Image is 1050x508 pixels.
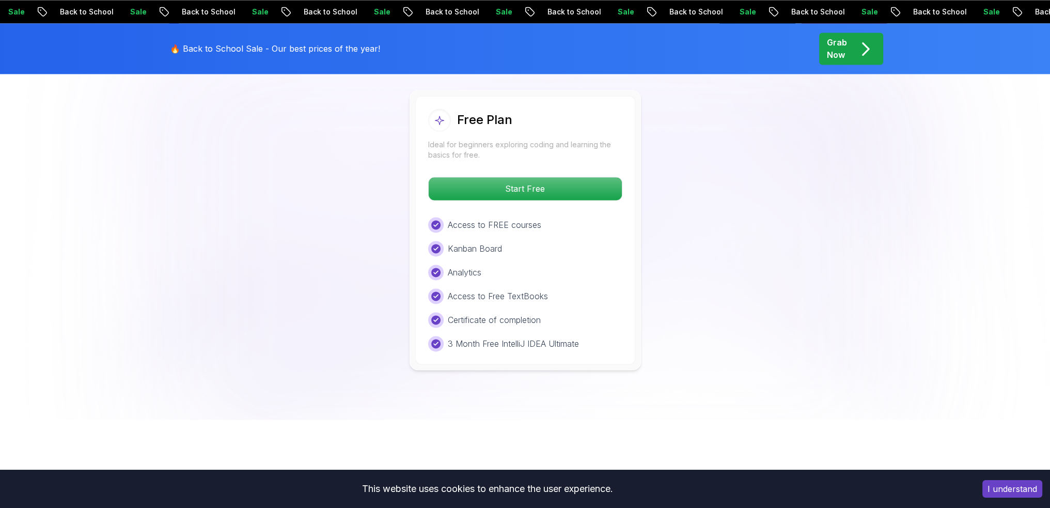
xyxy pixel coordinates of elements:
[325,7,358,17] p: Sale
[569,7,602,17] p: Sale
[691,7,724,17] p: Sale
[428,140,622,160] p: Ideal for beginners exploring coding and learning the basics for free.
[448,219,541,231] p: Access to FREE courses
[813,7,846,17] p: Sale
[448,337,579,350] p: 3 Month Free IntelliJ IDEA Ultimate
[448,314,541,326] p: Certificate of completion
[743,7,813,17] p: Back to School
[827,36,847,61] p: Grab Now
[133,7,203,17] p: Back to School
[428,177,622,201] button: Start Free
[448,266,481,279] p: Analytics
[82,7,115,17] p: Sale
[203,7,237,17] p: Sale
[428,183,622,194] a: Start Free
[448,242,502,255] p: Kanban Board
[429,177,622,200] p: Start Free
[935,7,968,17] p: Sale
[499,7,569,17] p: Back to School
[982,480,1042,498] button: Accept cookies
[457,112,512,128] h2: Free Plan
[865,7,935,17] p: Back to School
[255,7,325,17] p: Back to School
[447,7,480,17] p: Sale
[11,7,82,17] p: Back to School
[621,7,691,17] p: Back to School
[377,7,447,17] p: Back to School
[448,290,548,302] p: Access to Free TextBooks
[170,42,380,55] p: 🔥 Back to School Sale - Our best prices of the year!
[8,478,967,500] div: This website uses cookies to enhance the user experience.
